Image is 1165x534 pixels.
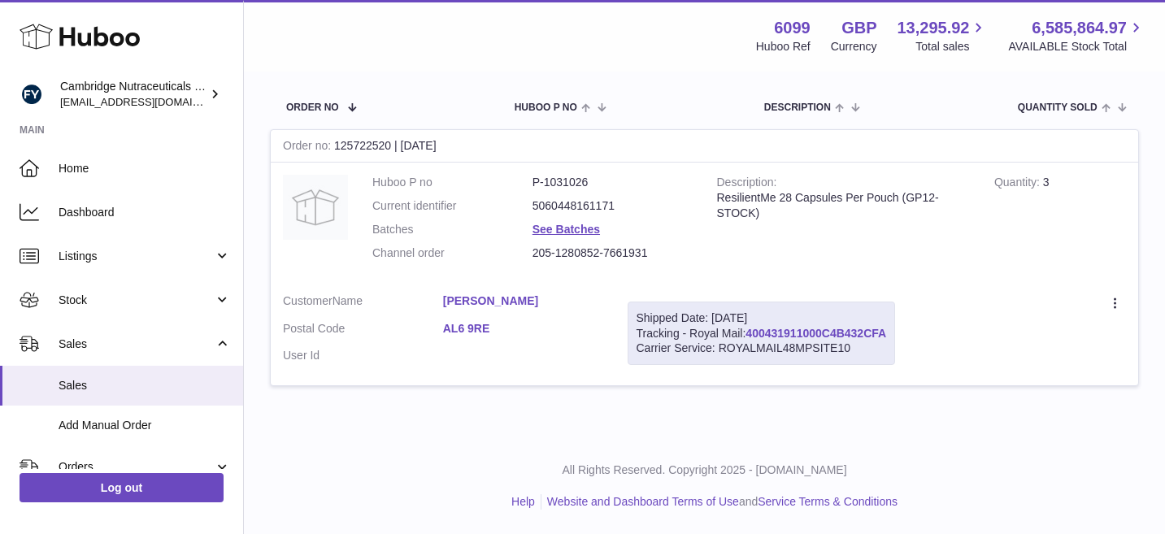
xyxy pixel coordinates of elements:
a: Service Terms & Conditions [758,495,898,508]
span: Order No [286,102,339,113]
span: Description [764,102,831,113]
div: Shipped Date: [DATE] [637,310,887,326]
span: Customer [283,294,333,307]
a: Log out [20,473,224,502]
div: Carrier Service: ROYALMAIL48MPSITE10 [637,341,887,356]
td: 3 [982,163,1138,281]
span: AVAILABLE Stock Total [1008,39,1145,54]
strong: Quantity [994,176,1043,193]
dd: P-1031026 [533,175,693,190]
span: 6,585,864.97 [1032,17,1127,39]
span: Sales [59,378,231,393]
a: 6,585,864.97 AVAILABLE Stock Total [1008,17,1145,54]
dt: Batches [372,222,533,237]
span: Quantity Sold [1018,102,1098,113]
span: Dashboard [59,205,231,220]
a: Website and Dashboard Terms of Use [547,495,739,508]
div: Cambridge Nutraceuticals Ltd [60,79,206,110]
dt: Current identifier [372,198,533,214]
a: AL6 9RE [443,321,603,336]
li: and [541,494,898,510]
div: Currency [831,39,877,54]
img: no-photo.jpg [283,175,348,240]
a: 400431911000C4B432CFA [746,327,886,340]
dt: Channel order [372,245,533,261]
span: Orders [59,459,214,475]
p: All Rights Reserved. Copyright 2025 - [DOMAIN_NAME] [257,462,1152,478]
span: Stock [59,293,214,308]
strong: GBP [841,17,876,39]
span: Total sales [915,39,988,54]
div: ResilientMe 28 Capsules Per Pouch (GP12-STOCK) [717,190,970,221]
span: [EMAIL_ADDRESS][DOMAIN_NAME] [60,95,239,108]
a: [PERSON_NAME] [443,293,603,309]
span: 13,295.92 [897,17,969,39]
dt: User Id [283,348,443,363]
a: See Batches [533,223,600,236]
span: Sales [59,336,214,352]
a: 13,295.92 Total sales [897,17,988,54]
dt: Postal Code [283,321,443,341]
span: Listings [59,249,214,264]
span: Add Manual Order [59,418,231,433]
span: Huboo P no [515,102,577,113]
strong: Description [717,176,777,193]
dd: 5060448161171 [533,198,693,214]
div: 125722520 | [DATE] [271,130,1138,163]
strong: 6099 [774,17,811,39]
dd: 205-1280852-7661931 [533,245,693,261]
dt: Huboo P no [372,175,533,190]
div: Tracking - Royal Mail: [628,302,896,366]
span: Home [59,161,231,176]
div: Huboo Ref [756,39,811,54]
dt: Name [283,293,443,313]
strong: Order no [283,139,334,156]
a: Help [511,495,535,508]
img: huboo@camnutra.com [20,82,44,106]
